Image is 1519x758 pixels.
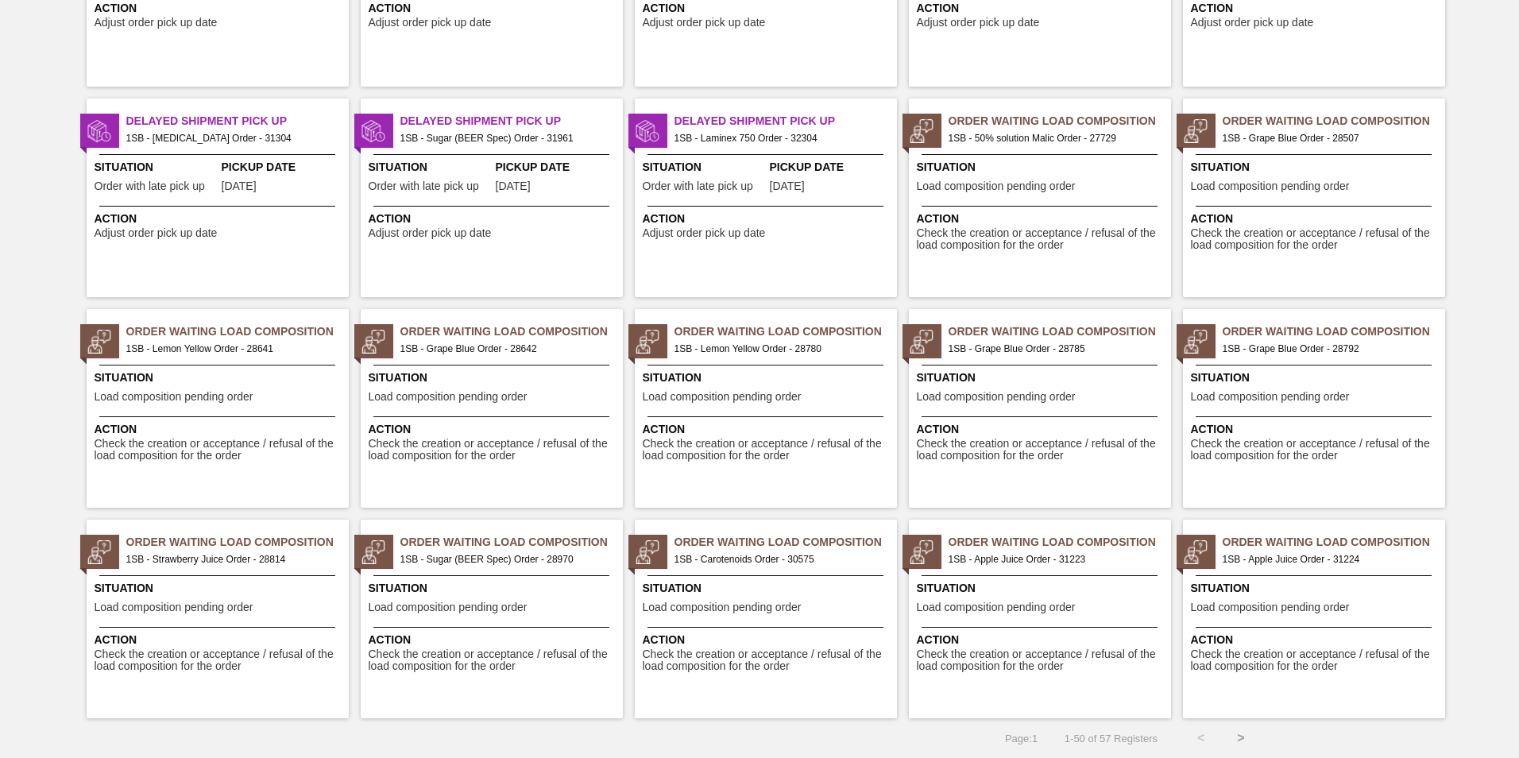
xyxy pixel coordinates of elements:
[643,632,893,648] span: Action
[95,17,218,29] span: Adjust order pick up date
[369,369,619,386] span: Situation
[222,180,257,192] span: 09/03/2025
[95,601,253,613] span: Load composition pending order
[674,323,897,340] span: Order Waiting Load Composition
[949,534,1171,551] span: Order Waiting Load Composition
[636,330,659,354] img: status
[369,159,492,176] span: Situation
[917,421,1167,438] span: Action
[1191,632,1441,648] span: Action
[917,601,1076,613] span: Load composition pending order
[674,113,897,130] span: Delayed Shipment Pick Up
[1223,130,1432,147] span: 1SB - Grape Blue Order - 28507
[1223,551,1432,568] span: 1SB - Apple Juice Order - 31224
[369,227,492,239] span: Adjust order pick up date
[643,369,893,386] span: Situation
[1184,540,1208,564] img: status
[1191,601,1350,613] span: Load composition pending order
[126,551,336,568] span: 1SB - Strawberry Juice Order - 28814
[400,113,623,130] span: Delayed Shipment Pick Up
[87,540,111,564] img: status
[643,580,893,597] span: Situation
[917,369,1167,386] span: Situation
[949,340,1158,358] span: 1SB - Grape Blue Order - 28785
[496,180,531,192] span: 09/24/2025
[369,391,528,403] span: Load composition pending order
[95,159,218,176] span: Situation
[126,113,349,130] span: Delayed Shipment Pick Up
[361,330,385,354] img: status
[1223,340,1432,358] span: 1SB - Grape Blue Order - 28792
[95,648,345,673] span: Check the creation or acceptance / refusal of the load composition for the order
[643,180,753,192] span: Order with late pick up
[126,340,336,358] span: 1SB - Lemon Yellow Order - 28641
[917,391,1076,403] span: Load composition pending order
[1061,733,1158,744] span: 1 - 50 of 57 Registers
[369,421,619,438] span: Action
[95,580,345,597] span: Situation
[369,580,619,597] span: Situation
[95,391,253,403] span: Load composition pending order
[400,534,623,551] span: Order Waiting Load Composition
[643,391,802,403] span: Load composition pending order
[674,551,884,568] span: 1SB - Carotenoids Order - 30575
[949,113,1171,130] span: Order Waiting Load Composition
[95,369,345,386] span: Situation
[496,159,619,176] span: Pickup Date
[1191,227,1441,252] span: Check the creation or acceptance / refusal of the load composition for the order
[361,119,385,143] img: status
[1191,648,1441,673] span: Check the creation or acceptance / refusal of the load composition for the order
[87,119,111,143] img: status
[1184,119,1208,143] img: status
[917,17,1040,29] span: Adjust order pick up date
[1223,534,1445,551] span: Order Waiting Load Composition
[95,438,345,462] span: Check the creation or acceptance / refusal of the load composition for the order
[1191,159,1441,176] span: Situation
[95,180,205,192] span: Order with late pick up
[369,180,479,192] span: Order with late pick up
[400,340,610,358] span: 1SB - Grape Blue Order - 28642
[1223,113,1445,130] span: Order Waiting Load Composition
[1191,438,1441,462] span: Check the creation or acceptance / refusal of the load composition for the order
[917,211,1167,227] span: Action
[910,540,933,564] img: status
[1191,391,1350,403] span: Load composition pending order
[674,534,897,551] span: Order Waiting Load Composition
[400,130,610,147] span: 1SB - Sugar (BEER Spec) Order - 31961
[95,632,345,648] span: Action
[369,632,619,648] span: Action
[1191,421,1441,438] span: Action
[1191,211,1441,227] span: Action
[643,438,893,462] span: Check the creation or acceptance / refusal of the load composition for the order
[361,540,385,564] img: status
[917,648,1167,673] span: Check the creation or acceptance / refusal of the load composition for the order
[917,159,1167,176] span: Situation
[917,227,1167,252] span: Check the creation or acceptance / refusal of the load composition for the order
[95,421,345,438] span: Action
[636,540,659,564] img: status
[87,330,111,354] img: status
[643,17,766,29] span: Adjust order pick up date
[636,119,659,143] img: status
[126,323,349,340] span: Order Waiting Load Composition
[674,340,884,358] span: 1SB - Lemon Yellow Order - 28780
[643,601,802,613] span: Load composition pending order
[400,323,623,340] span: Order Waiting Load Composition
[643,159,766,176] span: Situation
[369,438,619,462] span: Check the creation or acceptance / refusal of the load composition for the order
[917,438,1167,462] span: Check the creation or acceptance / refusal of the load composition for the order
[126,130,336,147] span: 1SB - Citric Acid Order - 31304
[949,130,1158,147] span: 1SB - 50% solution Malic Order - 27729
[1191,180,1350,192] span: Load composition pending order
[369,211,619,227] span: Action
[1191,369,1441,386] span: Situation
[1181,718,1221,758] button: <
[1191,580,1441,597] span: Situation
[1191,17,1314,29] span: Adjust order pick up date
[917,632,1167,648] span: Action
[917,180,1076,192] span: Load composition pending order
[400,551,610,568] span: 1SB - Sugar (BEER Spec) Order - 28970
[770,180,805,192] span: 09/30/2025
[95,211,345,227] span: Action
[369,601,528,613] span: Load composition pending order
